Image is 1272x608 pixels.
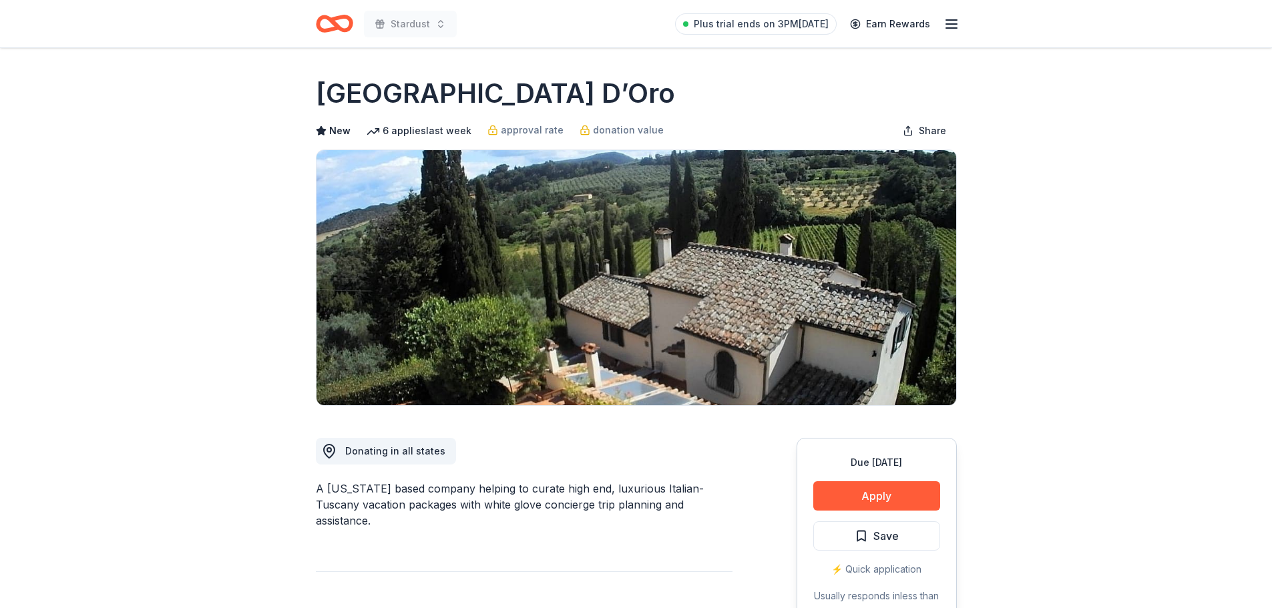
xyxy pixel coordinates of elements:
[813,561,940,577] div: ⚡️ Quick application
[842,12,938,36] a: Earn Rewards
[873,527,899,545] span: Save
[329,123,351,139] span: New
[316,8,353,39] a: Home
[501,122,564,138] span: approval rate
[580,122,664,138] a: donation value
[694,16,829,32] span: Plus trial ends on 3PM[DATE]
[919,123,946,139] span: Share
[316,481,732,529] div: A [US_STATE] based company helping to curate high end, luxurious Italian-Tuscany vacation package...
[367,123,471,139] div: 6 applies last week
[364,11,457,37] button: Stardust
[813,481,940,511] button: Apply
[316,75,675,112] h1: [GEOGRAPHIC_DATA] D’Oro
[487,122,564,138] a: approval rate
[675,13,837,35] a: Plus trial ends on 3PM[DATE]
[813,521,940,551] button: Save
[345,445,445,457] span: Donating in all states
[316,150,956,405] img: Image for Villa Sogni D’Oro
[813,454,940,471] div: Due [DATE]
[593,122,664,138] span: donation value
[892,117,957,144] button: Share
[391,16,430,32] span: Stardust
